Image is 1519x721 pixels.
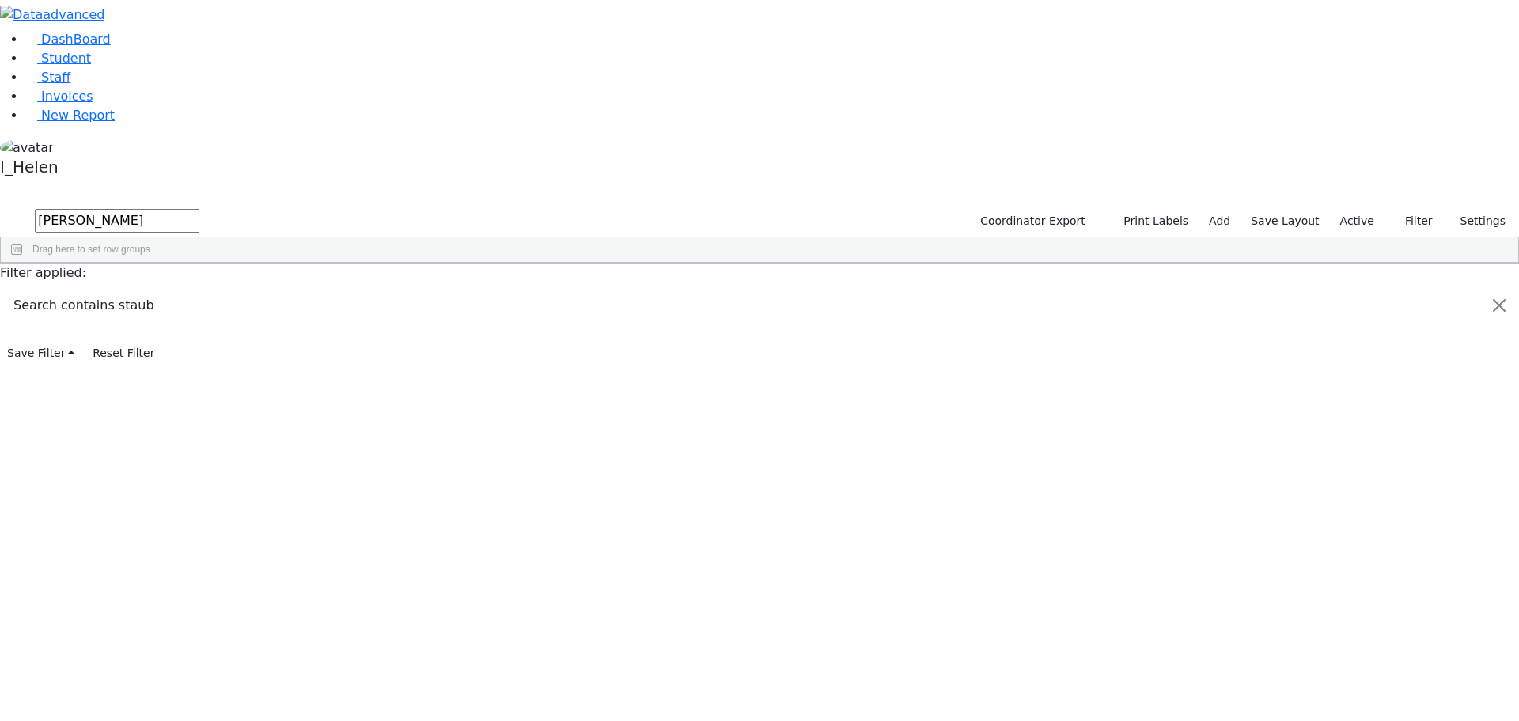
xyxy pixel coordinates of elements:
[1480,283,1518,328] button: Close
[25,89,93,104] a: Invoices
[85,341,161,366] button: Reset Filter
[41,70,70,85] span: Staff
[1244,209,1326,233] button: Save Layout
[41,89,93,104] span: Invoices
[1105,209,1195,233] button: Print Labels
[1440,209,1513,233] button: Settings
[25,32,111,47] a: DashBoard
[41,108,115,123] span: New Report
[25,108,115,123] a: New Report
[970,209,1093,233] button: Coordinator Export
[25,51,91,66] a: Student
[35,209,199,233] input: Search
[25,70,70,85] a: Staff
[1202,209,1237,233] a: Add
[1385,209,1440,233] button: Filter
[32,244,150,255] span: Drag here to set row groups
[41,32,111,47] span: DashBoard
[1333,209,1381,233] label: Active
[41,51,91,66] span: Student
